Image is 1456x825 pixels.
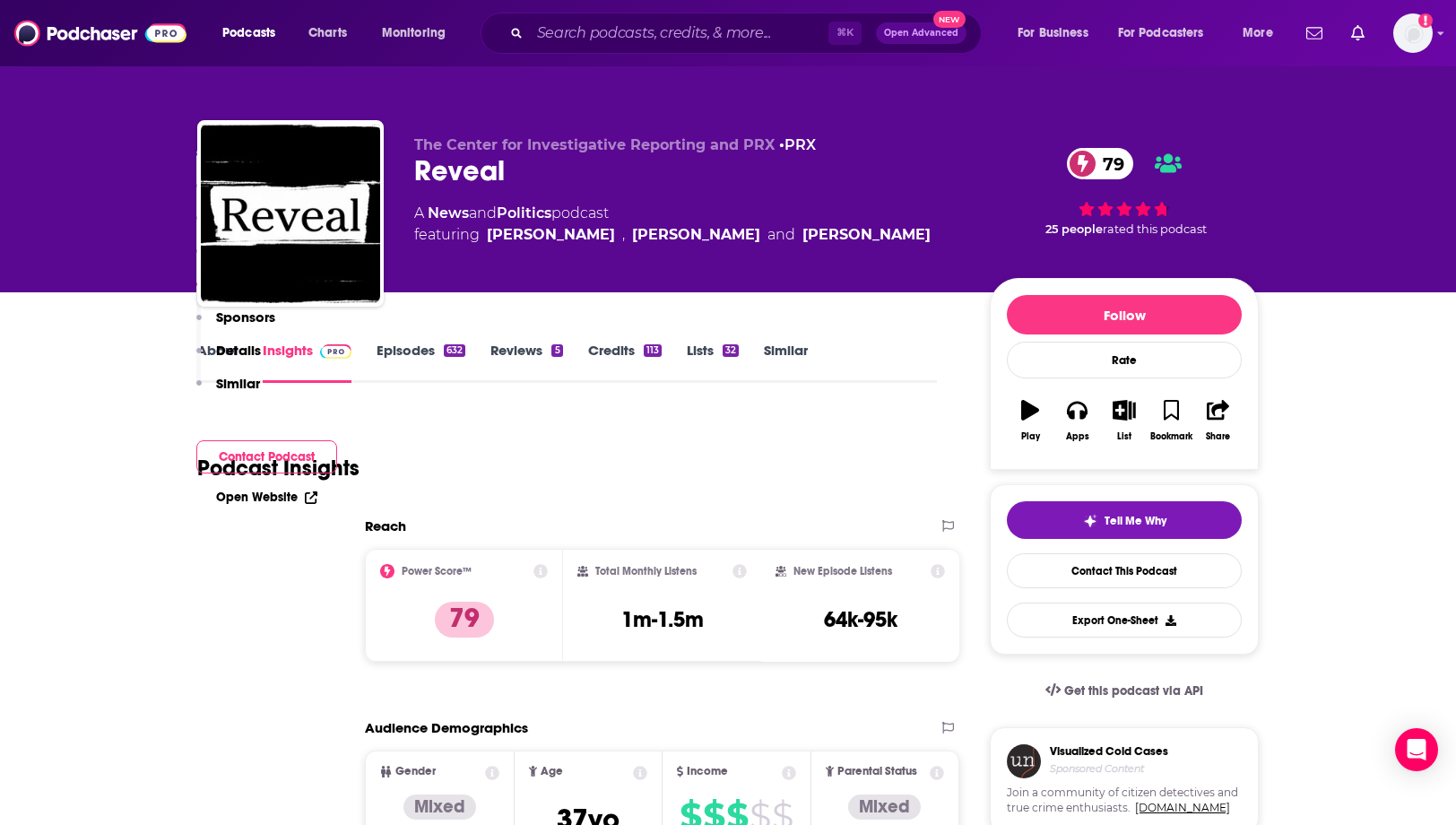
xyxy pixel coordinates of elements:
[216,342,261,359] p: Details
[779,136,816,153] span: •
[622,224,625,246] span: ,
[196,342,261,375] button: Details
[201,124,380,303] img: Reveal
[414,203,931,246] div: A podcast
[196,375,260,408] button: Similar
[469,204,497,221] span: and
[490,342,562,383] a: Reviews5
[687,766,728,777] span: Income
[414,136,775,153] span: The Center for Investigative Reporting and PRX
[1243,21,1273,46] span: More
[1007,501,1242,539] button: tell me why sparkleTell Me Why
[1050,762,1168,775] h4: Sponsored Content
[222,21,275,46] span: Podcasts
[382,21,446,46] span: Monitoring
[196,440,337,473] button: Contact Podcast
[402,565,472,577] h2: Power Score™
[1206,431,1230,442] div: Share
[1418,13,1433,28] svg: Add a profile image
[884,29,958,38] span: Open Advanced
[1007,553,1242,588] a: Contact This Podcast
[644,344,662,357] div: 113
[1118,21,1204,46] span: For Podcasters
[1053,388,1100,453] button: Apps
[1344,18,1372,48] a: Show notifications dropdown
[1395,728,1438,771] div: Open Intercom Messenger
[1007,388,1053,453] button: Play
[1393,13,1433,53] img: User Profile
[621,606,704,633] h3: 1m-1.5m
[1007,295,1242,334] button: Follow
[14,16,186,50] img: Podchaser - Follow, Share and Rate Podcasts
[828,22,862,45] span: ⌘ K
[210,19,299,48] button: open menu
[395,766,436,777] span: Gender
[848,795,921,820] div: Mixed
[1007,342,1242,378] div: Rate
[530,19,828,48] input: Search podcasts, credits, & more...
[723,344,739,357] div: 32
[497,204,551,221] a: Politics
[403,795,476,820] div: Mixed
[767,224,795,246] span: and
[498,13,999,54] div: Search podcasts, credits, & more...
[1005,19,1111,48] button: open menu
[414,224,931,246] span: featuring
[990,136,1259,247] div: 79 25 peoplerated this podcast
[1393,13,1433,53] button: Show profile menu
[297,19,358,48] a: Charts
[308,21,347,46] span: Charts
[1066,431,1089,442] div: Apps
[1031,669,1218,713] a: Get this podcast via API
[435,602,494,638] p: 79
[933,11,966,28] span: New
[1150,431,1192,442] div: Bookmark
[595,565,697,577] h2: Total Monthly Listens
[1007,603,1242,638] button: Export One-Sheet
[487,224,615,246] a: Al Letson
[1064,683,1203,699] span: Get this podcast via API
[541,766,563,777] span: Age
[1101,388,1148,453] button: List
[1195,388,1242,453] button: Share
[444,344,465,357] div: 632
[1230,19,1296,48] button: open menu
[377,342,465,383] a: Episodes632
[428,204,469,221] a: News
[837,766,917,777] span: Parental Status
[1007,744,1041,778] img: coldCase.18b32719.png
[551,344,562,357] div: 5
[876,22,966,44] button: Open AdvancedNew
[1148,388,1194,453] button: Bookmark
[1117,431,1131,442] div: List
[1135,801,1230,814] a: [DOMAIN_NAME]
[365,719,528,736] h2: Audience Demographics
[1007,786,1242,816] span: Join a community of citizen detectives and true crime enthusiasts.
[1103,222,1207,236] span: rated this podcast
[802,224,931,246] a: Jennifer Gollan
[1021,431,1040,442] div: Play
[1083,514,1097,528] img: tell me why sparkle
[687,342,739,383] a: Lists32
[1299,18,1330,48] a: Show notifications dropdown
[588,342,662,383] a: Credits113
[793,565,892,577] h2: New Episode Listens
[1045,222,1103,236] span: 25 people
[764,342,808,383] a: Similar
[824,606,897,633] h3: 64k-95k
[216,375,260,392] p: Similar
[1106,19,1230,48] button: open menu
[365,517,406,534] h2: Reach
[784,136,816,153] a: PRX
[632,224,760,246] a: Ike Sriskandarajah
[369,19,469,48] button: open menu
[1085,148,1133,179] span: 79
[216,490,317,505] a: Open Website
[1050,744,1168,759] h3: Visualized Cold Cases
[1018,21,1088,46] span: For Business
[1393,13,1433,53] span: Logged in as kmcguirk
[1105,514,1166,528] span: Tell Me Why
[1067,148,1133,179] a: 79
